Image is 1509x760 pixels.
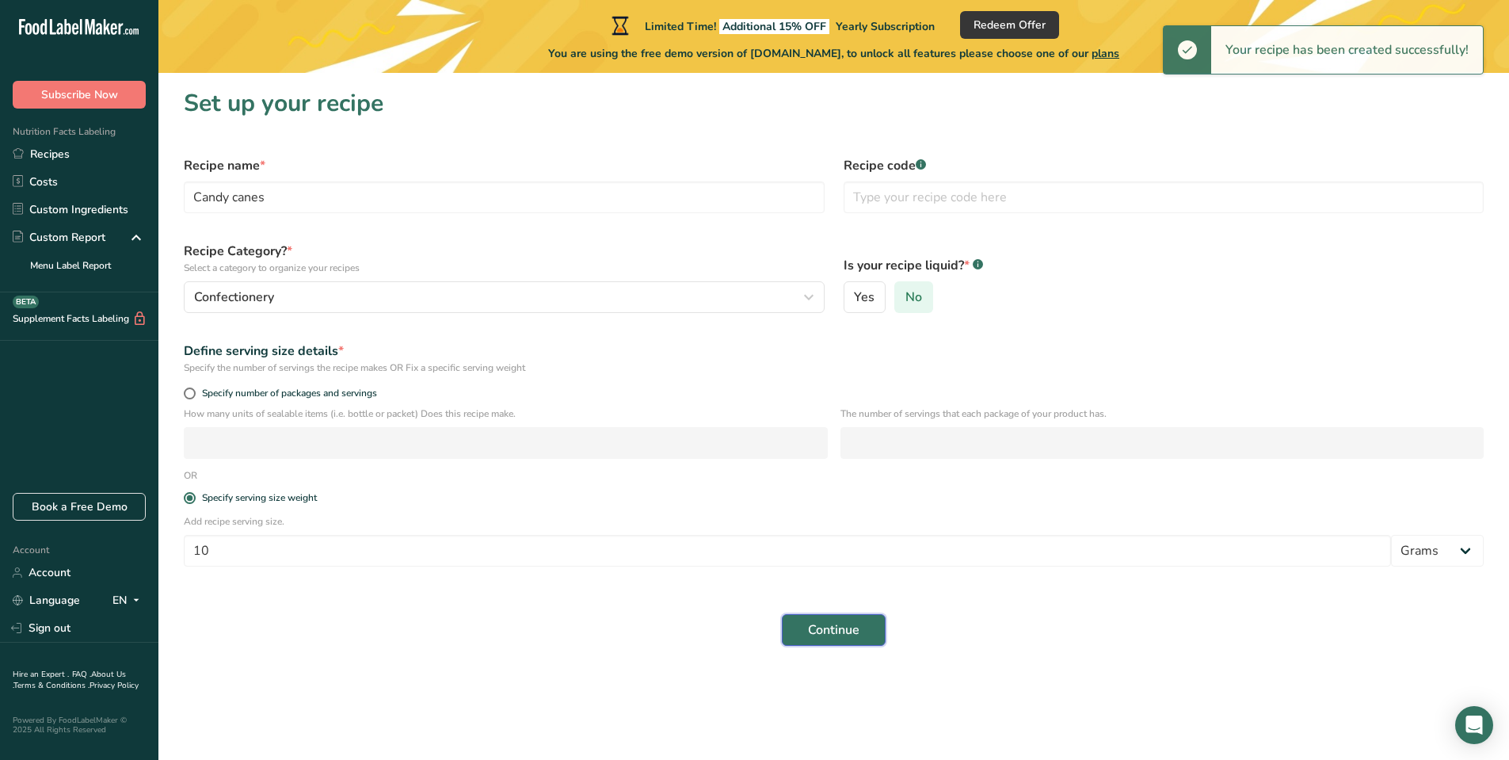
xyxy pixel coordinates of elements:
p: Select a category to organize your recipes [184,261,825,275]
span: plans [1092,46,1119,61]
span: Subscribe Now [41,86,118,103]
div: Define serving size details [184,342,1484,361]
a: FAQ . [72,669,91,680]
a: About Us . [13,669,126,691]
span: No [905,289,922,305]
a: Hire an Expert . [13,669,69,680]
div: BETA [13,296,39,308]
div: Specify serving size weight [202,492,317,504]
label: Recipe Category? [184,242,825,275]
span: Specify number of packages and servings [196,388,377,399]
button: Subscribe Now [13,81,146,109]
p: How many units of sealable items (i.e. bottle or packet) Does this recipe make. [184,407,828,421]
div: Your recipe has been created successfully! [1211,26,1483,74]
div: EN [112,591,146,610]
label: Recipe code [844,156,1484,175]
input: Type your serving size here [184,535,1391,567]
h1: Set up your recipe [184,86,1484,121]
button: Confectionery [184,281,825,313]
a: Language [13,586,80,614]
div: Open Intercom Messenger [1455,706,1493,744]
input: Type your recipe name here [184,181,825,213]
a: Terms & Conditions . [13,680,90,691]
span: Confectionery [194,288,274,307]
span: You are using the free demo version of [DOMAIN_NAME], to unlock all features please choose one of... [548,45,1119,62]
span: Additional 15% OFF [719,19,829,34]
div: OR [174,468,207,483]
button: Continue [782,614,886,646]
a: Book a Free Demo [13,493,146,521]
span: Continue [808,621,859,640]
span: Yearly Subscription [836,19,935,34]
span: Yes [854,289,875,305]
label: Is your recipe liquid? [844,256,1484,275]
p: The number of servings that each package of your product has. [840,407,1484,421]
p: Add recipe serving size. [184,514,1484,529]
input: Type your recipe code here [844,181,1484,213]
div: Custom Report [13,229,105,246]
div: Specify the number of servings the recipe makes OR Fix a specific serving weight [184,361,1484,375]
label: Recipe name [184,156,825,175]
a: Privacy Policy [90,680,139,691]
div: Powered By FoodLabelMaker © 2025 All Rights Reserved [13,716,146,735]
button: Redeem Offer [960,11,1059,39]
span: Redeem Offer [974,17,1046,33]
div: Limited Time! [608,16,935,35]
